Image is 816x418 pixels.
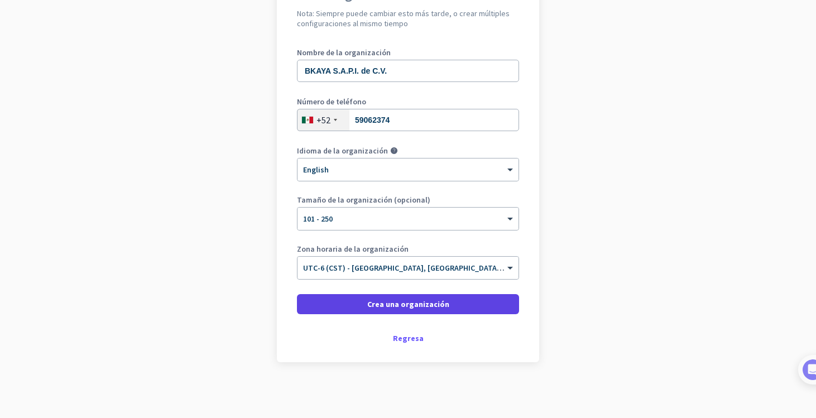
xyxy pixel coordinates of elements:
label: Nombre de la organización [297,49,519,56]
label: Tamaño de la organización (opcional) [297,196,519,204]
span: Crea una organización [367,299,449,310]
i: help [390,147,398,155]
label: Idioma de la organización [297,147,388,155]
div: +52 [316,114,330,126]
h2: Nota: Siempre puede cambiar esto más tarde, o crear múltiples configuraciones al mismo tiempo [297,8,519,28]
input: ¿Cuál es el nombre de su empresa? [297,60,519,82]
label: Zona horaria de la organización [297,245,519,253]
label: Número de teléfono [297,98,519,105]
input: 200 123 4567 [297,109,519,131]
div: Regresa [297,334,519,342]
button: Crea una organización [297,294,519,314]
